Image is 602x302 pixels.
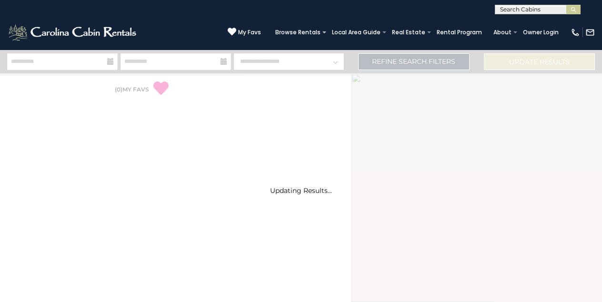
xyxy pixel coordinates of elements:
span: My Favs [238,28,261,37]
a: Real Estate [387,26,430,39]
a: Browse Rentals [271,26,325,39]
a: My Favs [228,27,261,37]
img: phone-regular-white.png [571,28,580,37]
a: About [489,26,516,39]
a: Rental Program [432,26,487,39]
img: White-1-2.png [7,23,139,42]
a: Local Area Guide [327,26,385,39]
img: mail-regular-white.png [585,28,595,37]
a: Owner Login [518,26,563,39]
